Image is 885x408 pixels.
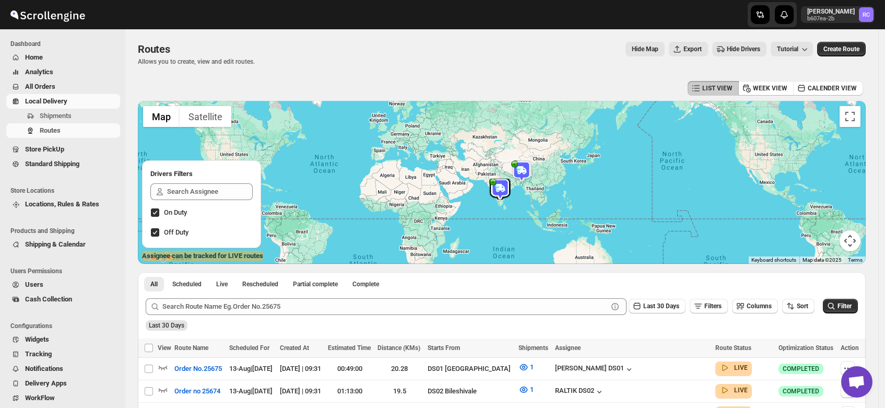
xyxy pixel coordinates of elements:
span: Locations, Rules & Rates [25,200,99,208]
button: Home [6,50,120,65]
button: Users [6,277,120,292]
span: WEEK VIEW [753,84,787,92]
span: Users [25,281,43,288]
span: Store PickUp [25,145,64,153]
span: Hide Drivers [727,45,760,53]
span: Tutorial [777,45,798,53]
span: Live [216,280,228,288]
span: WorkFlow [25,394,55,402]
span: Rahul Chopra [859,7,874,22]
span: LIST VIEW [702,84,733,92]
span: Estimated Time [328,344,371,352]
span: Rescheduled [242,280,278,288]
button: Shipments [6,109,120,123]
button: All routes [144,277,164,292]
span: Columns [747,302,772,310]
button: User menu [801,6,875,23]
span: Products and Shipping [10,227,120,235]
label: Assignee can be tracked for LIVE routes [142,251,263,261]
button: Columns [732,299,778,313]
button: WEEK VIEW [738,81,794,96]
span: Action [841,344,859,352]
button: All Orders [6,79,120,94]
button: Sort [782,299,815,313]
button: Last 30 Days [629,299,686,313]
span: Configurations [10,322,120,330]
button: 1 [512,359,540,376]
span: Notifications [25,365,63,372]
span: Home [25,53,43,61]
span: Standard Shipping [25,160,79,168]
img: ScrollEngine [8,2,87,28]
span: On Duty [164,208,187,216]
span: Partial complete [293,280,338,288]
button: Filters [690,299,728,313]
a: Open this area in Google Maps (opens a new window) [140,250,175,264]
span: Delivery Apps [25,379,67,387]
img: Google [140,250,175,264]
div: [DATE] | 09:31 [280,364,322,374]
span: Filters [704,302,722,310]
p: Allows you to create, view and edit routes. [138,57,255,66]
span: Last 30 Days [149,322,184,329]
button: 1 [512,381,540,398]
div: DS02 Bileshivale [428,386,512,397]
span: Widgets [25,335,49,343]
button: RALTIK DS02 [555,387,605,397]
span: COMPLETED [783,365,819,373]
span: Hide Map [632,45,658,53]
span: Off Duty [164,228,188,236]
div: 00:49:00 [328,364,371,374]
span: COMPLETED [783,387,819,395]
button: Show satellite imagery [180,106,231,127]
span: Dashboard [10,40,120,48]
span: Starts From [428,344,460,352]
button: Order no 25674 [168,383,227,400]
span: Create Route [823,45,859,53]
button: Map action label [626,42,665,56]
button: LIVE [719,363,748,373]
span: 1 [530,363,534,371]
button: Hide Drivers [712,42,766,56]
button: Show street map [143,106,180,127]
button: Analytics [6,65,120,79]
button: [PERSON_NAME] DS01 [555,364,634,375]
button: Tutorial [771,42,813,56]
a: Open chat [841,366,872,398]
span: Local Delivery [25,97,67,105]
b: LIVE [734,387,748,394]
span: Order No.25675 [174,364,222,374]
span: Filter [837,302,852,310]
a: Terms [848,257,863,263]
span: Optimization Status [778,344,833,352]
button: Toggle fullscreen view [840,106,860,127]
span: Last 30 Days [643,302,679,310]
span: Assignee [555,344,581,352]
button: LIVE [719,385,748,395]
span: Route Name [174,344,208,352]
span: Created At [280,344,309,352]
span: Shipments [518,344,548,352]
button: Export [669,42,708,56]
button: Delivery Apps [6,376,120,391]
span: Users Permissions [10,267,120,275]
div: 20.28 [377,364,421,374]
span: Complete [352,280,379,288]
span: Cash Collection [25,295,72,303]
span: Routes [40,126,61,134]
button: Map camera controls [840,230,860,251]
span: Map data ©2025 [803,257,842,263]
input: Search Route Name Eg.Order No.25675 [162,298,608,315]
span: Export [683,45,702,53]
div: [DATE] | 09:31 [280,386,322,397]
span: View [158,344,171,352]
button: Locations, Rules & Rates [6,197,120,212]
button: Create Route [817,42,866,56]
span: CALENDER VIEW [808,84,857,92]
button: Shipping & Calendar [6,237,120,252]
button: Widgets [6,332,120,347]
span: Route Status [715,344,751,352]
b: LIVE [734,364,748,371]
